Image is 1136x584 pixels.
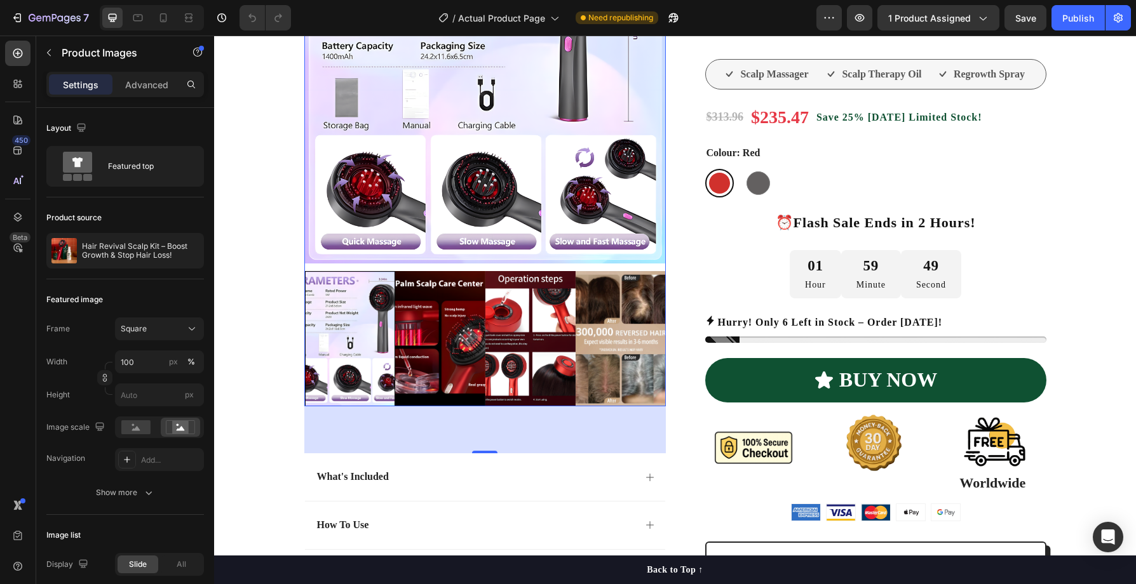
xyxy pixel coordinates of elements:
div: Publish [1062,11,1094,25]
span: Slide [129,559,147,570]
p: Hurry! Only 6 Left in Stock – Order [DATE]! [504,278,729,296]
div: $235.47 [536,69,596,95]
button: px [184,354,199,369]
div: Image list [46,529,81,541]
label: Height [46,389,70,401]
span: Actual Product Page [458,11,545,25]
legend: Colour: Red [491,110,548,126]
iframe: Design area [214,36,1136,584]
strong: Worldwide [745,439,811,455]
div: Add... [141,455,201,466]
button: Save [1004,5,1046,30]
div: Featured top [108,152,186,181]
div: Undo/Redo [240,5,291,30]
div: Open Intercom Messenger [1093,522,1123,552]
input: px [115,383,204,406]
span: Square [121,323,147,335]
span: / [452,11,456,25]
button: Show more [46,481,204,504]
div: 49 [702,220,732,242]
strong: Save 25% [DATE] Limited Stock! [602,76,768,87]
p: 7 [83,10,89,25]
p: Hour [591,241,612,257]
div: Featured image [46,294,103,305]
div: 59 [642,220,672,242]
button: BUY NOW [491,322,832,367]
span: Need republishing [588,12,653,23]
div: 01 [591,220,612,242]
img: gempages_579959335975649813-7a6dba5e-aa0a-461a-80db-31a1a70b8d11.png [608,377,715,437]
div: BUY NOW [625,331,723,358]
img: gempages_579959335975649813-e07c0077-1868-4146-bd6e-500bc40dd597.png [578,468,606,485]
img: gempages_579959335975649813-49abb4e9-dc0e-4a41-8e50-924a61039650.png [612,468,641,485]
img: gempages_579959335975649813-68c2fc79-d85f-429e-81a0-d8a72d9e9e8b.png [725,377,832,437]
div: % [187,356,195,368]
button: 1 product assigned [877,5,999,30]
p: Minute [642,241,672,257]
p: Advanced [125,78,168,91]
div: Image scale [46,419,107,436]
button: % [166,354,181,369]
img: product feature img [51,238,77,263]
p: Hair Revival Scalp Kit – Boost Growth & Stop Hair Loss! [82,242,199,260]
span: 1 product assigned [888,11,971,25]
button: Publish [1051,5,1105,30]
span: All [177,559,186,570]
label: Width [46,356,67,368]
div: 450 [12,135,30,145]
button: 7 [5,5,95,30]
div: Display [46,556,91,573]
p: Second [702,241,732,257]
img: gempages_579959335975649813-7714a62b-599d-480f-9428-424e3122e4b9.png [491,377,598,448]
img: gempages_579959335975649813-fd6d8fa9-c051-4599-a74a-dd8b6fb25543.png [647,468,676,485]
p: Settings [63,78,98,91]
span: px [185,390,194,399]
div: Show more [96,486,155,499]
span: ⏰ [562,179,762,195]
label: Frame [46,323,70,335]
img: gempages_579959335975649813-4051dc40-078f-4a78-afc3-b1e0b941d290.png [717,468,746,485]
div: $313.96 [491,73,531,90]
div: Product source [46,212,102,223]
span: Save [1015,13,1036,23]
div: px [169,356,178,368]
strong: Flash Sale Ends in 2 Hours! [579,179,762,195]
img: gempages_579959335975649813-4950fa95-1e2f-4384-a29b-f981cc41c327.png [682,468,711,485]
button: Square [115,317,204,340]
div: Navigation [46,453,85,464]
input: px% [115,350,204,373]
div: Layout [46,120,89,137]
p: Product Images [62,45,170,60]
div: Back to Top ↑ [433,528,489,541]
div: Beta [10,232,30,242]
